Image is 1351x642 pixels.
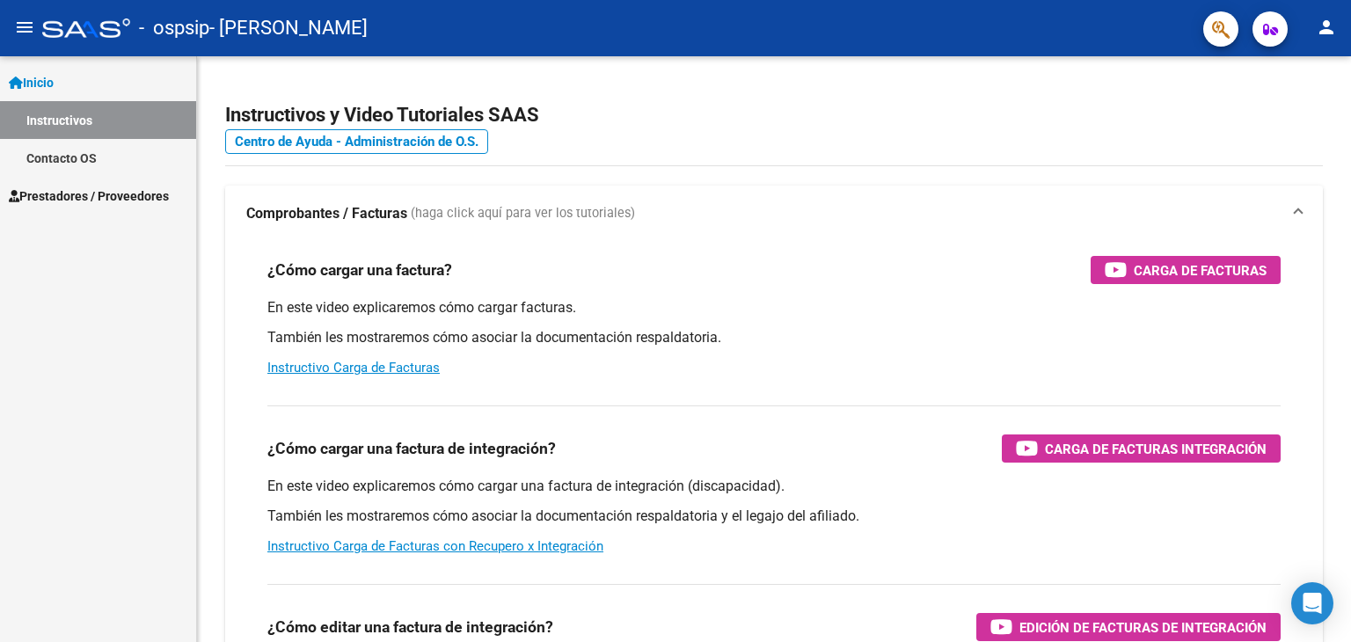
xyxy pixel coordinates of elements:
[267,258,452,282] h3: ¿Cómo cargar una factura?
[209,9,368,47] span: - [PERSON_NAME]
[1134,259,1267,281] span: Carga de Facturas
[411,204,635,223] span: (haga click aquí para ver los tutoriales)
[267,436,556,461] h3: ¿Cómo cargar una factura de integración?
[976,613,1281,641] button: Edición de Facturas de integración
[1091,256,1281,284] button: Carga de Facturas
[267,298,1281,317] p: En este video explicaremos cómo cargar facturas.
[225,186,1323,242] mat-expansion-panel-header: Comprobantes / Facturas (haga click aquí para ver los tutoriales)
[225,98,1323,132] h2: Instructivos y Video Tutoriales SAAS
[267,538,603,554] a: Instructivo Carga de Facturas con Recupero x Integración
[225,129,488,154] a: Centro de Ayuda - Administración de O.S.
[9,186,169,206] span: Prestadores / Proveedores
[267,328,1281,347] p: También les mostraremos cómo asociar la documentación respaldatoria.
[14,17,35,38] mat-icon: menu
[1291,582,1333,624] div: Open Intercom Messenger
[1045,438,1267,460] span: Carga de Facturas Integración
[267,477,1281,496] p: En este video explicaremos cómo cargar una factura de integración (discapacidad).
[267,360,440,376] a: Instructivo Carga de Facturas
[1002,434,1281,463] button: Carga de Facturas Integración
[1316,17,1337,38] mat-icon: person
[9,73,54,92] span: Inicio
[1019,616,1267,638] span: Edición de Facturas de integración
[267,615,553,639] h3: ¿Cómo editar una factura de integración?
[139,9,209,47] span: - ospsip
[246,204,407,223] strong: Comprobantes / Facturas
[267,507,1281,526] p: También les mostraremos cómo asociar la documentación respaldatoria y el legajo del afiliado.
